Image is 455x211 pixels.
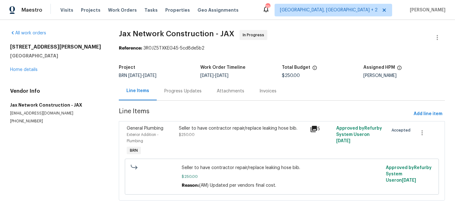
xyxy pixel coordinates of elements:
span: Projects [81,7,100,13]
span: Work Orders [108,7,137,13]
span: Reason: [182,183,199,188]
h5: [GEOGRAPHIC_DATA] [10,53,104,59]
span: - [128,73,156,78]
b: Reference: [119,46,142,50]
span: [DATE] [336,139,350,143]
span: Tasks [144,8,158,12]
span: Approved by Refurby System User on [386,166,432,183]
span: BRN [119,73,156,78]
span: Accepted [391,127,413,133]
span: General Plumbing [127,126,163,131]
span: Approved by Refurby System User on [336,126,382,143]
h5: Work Order Timeline [200,65,246,70]
h5: Total Budget [282,65,310,70]
div: Attachments [217,88,244,94]
span: The hpm assigned to this work order. [397,65,402,73]
span: Exterior Addition - Plumbing [127,133,159,143]
p: [PHONE_NUMBER] [10,119,104,124]
span: Seller to have contractor repair/replace leaking hose bib. [182,165,382,171]
span: Properties [165,7,190,13]
div: Seller to have contractor repair/replace leaking hose bib. [179,125,306,132]
span: [DATE] [200,73,214,78]
span: [DATE] [215,73,228,78]
span: $250.00 [282,73,300,78]
span: [DATE] [128,73,142,78]
div: Progress Updates [164,88,202,94]
div: 3R0JZ5TXKEG45-5cd8de5b2 [119,45,445,51]
h2: [STREET_ADDRESS][PERSON_NAME] [10,44,104,50]
div: Invoices [259,88,276,94]
a: Home details [10,67,38,72]
span: Geo Assignments [197,7,239,13]
h4: Vendor Info [10,88,104,94]
button: Add line item [411,108,445,120]
span: [DATE] [402,178,416,183]
div: 79 [265,4,270,10]
span: [PERSON_NAME] [407,7,446,13]
h5: Jax Network Construction - JAX [10,102,104,108]
span: [GEOGRAPHIC_DATA], [GEOGRAPHIC_DATA] + 2 [280,7,378,13]
span: - [200,73,228,78]
span: [DATE] [143,73,156,78]
span: $250.00 [179,133,195,137]
p: [EMAIL_ADDRESS][DOMAIN_NAME] [10,111,104,116]
span: Line Items [119,108,411,120]
div: [PERSON_NAME] [363,73,445,78]
span: (AM) Updated per vendors final cost. [199,183,276,188]
span: Maestro [21,7,42,13]
div: 5 [310,125,332,133]
span: Add line item [414,110,442,118]
span: In Progress [243,32,267,38]
a: All work orders [10,31,46,35]
h5: Project [119,65,135,70]
div: Line Items [126,88,149,94]
span: Jax Network Construction - JAX [119,30,234,38]
span: Visits [60,7,73,13]
h5: Assigned HPM [363,65,395,70]
span: BRN [127,147,140,154]
span: $250.00 [182,173,382,180]
span: The total cost of line items that have been proposed by Opendoor. This sum includes line items th... [312,65,317,73]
